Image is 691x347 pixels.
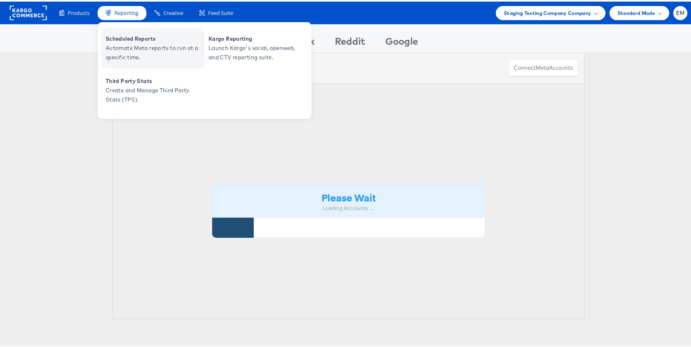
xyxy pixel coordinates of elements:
span: Kargo Reporting [209,33,305,42]
span: Reporting [115,8,138,15]
a: Kargo Reporting Launch Kargo's social, openweb, and CTV reporting suite. [205,27,307,67]
span: Third Party Stats [106,75,202,84]
span: Staging Testing Company Company [504,7,591,16]
span: meta [536,62,549,70]
span: Creative [163,8,183,15]
button: ConnectmetaAccounts [509,57,578,75]
a: Scheduled Reports Automate Meta reports to run at a specific time. [102,27,205,67]
div: Google [385,33,418,51]
div: Loading Accounts .... [218,203,479,210]
span: EM [676,9,685,14]
span: Launch Kargo's social, openweb, and CTV reporting suite. [209,42,305,60]
span: Products [68,8,90,15]
span: Create and Manage Third Party Stats (TPS). [106,84,202,103]
a: Third Party Stats Create and Manage Third Party Stats (TPS). [102,69,205,109]
span: Feed Suite [208,8,233,15]
span: Automate Meta reports to run at a specific time. [106,42,202,60]
div: Reddit [335,33,365,51]
strong: Please Wait [321,189,376,202]
span: Scheduled Reports [106,33,202,42]
span: Standard Mode [618,7,655,16]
